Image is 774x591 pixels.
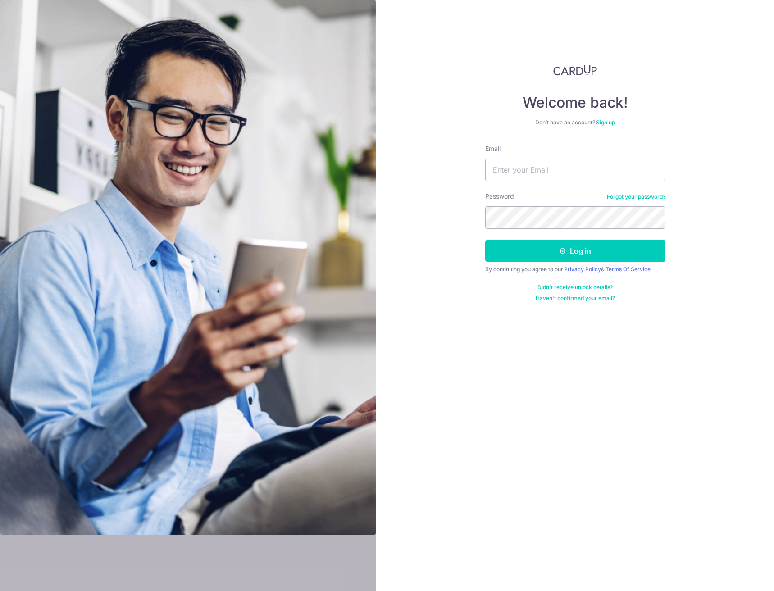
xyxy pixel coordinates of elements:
a: Didn't receive unlock details? [537,284,613,291]
a: Privacy Policy [564,266,601,273]
input: Enter your Email [485,159,665,181]
a: Sign up [596,119,615,126]
label: Password [485,192,514,201]
label: Email [485,144,501,153]
a: Terms Of Service [606,266,651,273]
img: CardUp Logo [553,65,597,76]
button: Log in [485,240,665,262]
h4: Welcome back! [485,94,665,112]
div: By continuing you agree to our & [485,266,665,273]
div: Don’t have an account? [485,119,665,126]
a: Haven't confirmed your email? [536,295,615,302]
a: Forgot your password? [607,193,665,200]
